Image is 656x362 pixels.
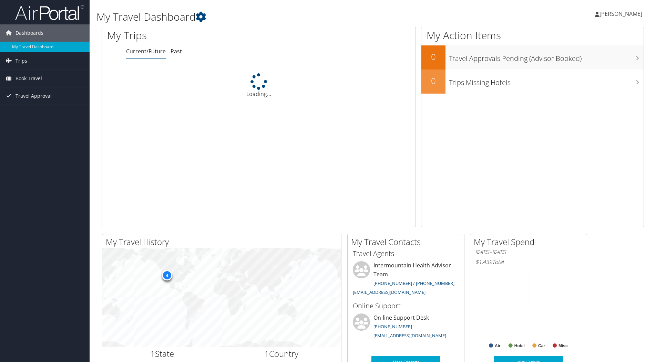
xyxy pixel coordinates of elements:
text: Car [538,343,545,348]
a: [PERSON_NAME] [595,3,649,24]
h3: Trips Missing Hotels [449,74,644,87]
h2: State [107,348,217,360]
h6: Total [475,258,582,266]
h2: 0 [421,75,445,87]
h3: Travel Approvals Pending (Advisor Booked) [449,50,644,63]
a: Past [171,47,182,55]
div: 4 [162,270,172,280]
div: Loading... [102,73,416,98]
h1: My Action Items [421,28,644,43]
a: 0Trips Missing Hotels [421,70,644,94]
span: Dashboards [16,24,43,42]
span: $1,439 [475,258,492,266]
img: airportal-logo.png [15,4,84,21]
h1: My Travel Dashboard [96,10,465,24]
h2: Country [227,348,336,360]
a: [PHONE_NUMBER] [373,323,412,330]
h6: [DATE] - [DATE] [475,249,582,255]
h2: 0 [421,51,445,63]
h2: My Travel Contacts [351,236,464,248]
span: Book Travel [16,70,42,87]
span: [PERSON_NAME] [599,10,642,18]
span: Travel Approval [16,87,52,105]
text: Hotel [514,343,525,348]
a: [EMAIL_ADDRESS][DOMAIN_NAME] [353,289,426,295]
span: Trips [16,52,27,70]
text: Air [495,343,501,348]
a: 0Travel Approvals Pending (Advisor Booked) [421,45,644,70]
h2: My Travel History [106,236,341,248]
a: Current/Future [126,47,166,55]
li: On-line Support Desk [349,313,462,342]
h2: My Travel Spend [474,236,587,248]
h3: Online Support [353,301,459,311]
li: Intermountain Health Advisor Team [349,261,462,298]
h1: My Trips [107,28,280,43]
a: [EMAIL_ADDRESS][DOMAIN_NAME] [373,332,446,339]
a: [PHONE_NUMBER] / [PHONE_NUMBER] [373,280,454,286]
text: Misc [558,343,568,348]
span: 1 [150,348,155,359]
span: 1 [264,348,269,359]
h3: Travel Agents [353,249,459,258]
